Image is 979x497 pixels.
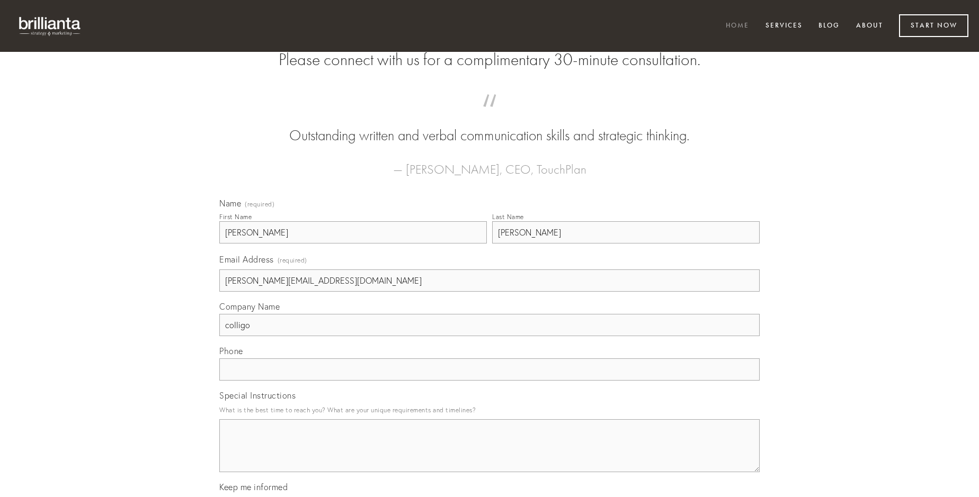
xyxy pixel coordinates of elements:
[11,11,90,41] img: brillianta - research, strategy, marketing
[219,213,252,221] div: First Name
[278,253,307,267] span: (required)
[219,403,760,417] p: What is the best time to reach you? What are your unique requirements and timelines?
[219,390,296,401] span: Special Instructions
[219,198,241,209] span: Name
[719,17,756,35] a: Home
[812,17,847,35] a: Blog
[492,213,524,221] div: Last Name
[849,17,890,35] a: About
[219,301,280,312] span: Company Name
[219,254,274,265] span: Email Address
[219,346,243,356] span: Phone
[219,50,760,70] h2: Please connect with us for a complimentary 30-minute consultation.
[219,482,288,492] span: Keep me informed
[236,105,743,125] span: “
[245,201,274,207] span: (required)
[759,17,809,35] a: Services
[236,146,743,180] figcaption: — [PERSON_NAME], CEO, TouchPlan
[236,105,743,146] blockquote: Outstanding written and verbal communication skills and strategic thinking.
[899,14,968,37] a: Start Now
